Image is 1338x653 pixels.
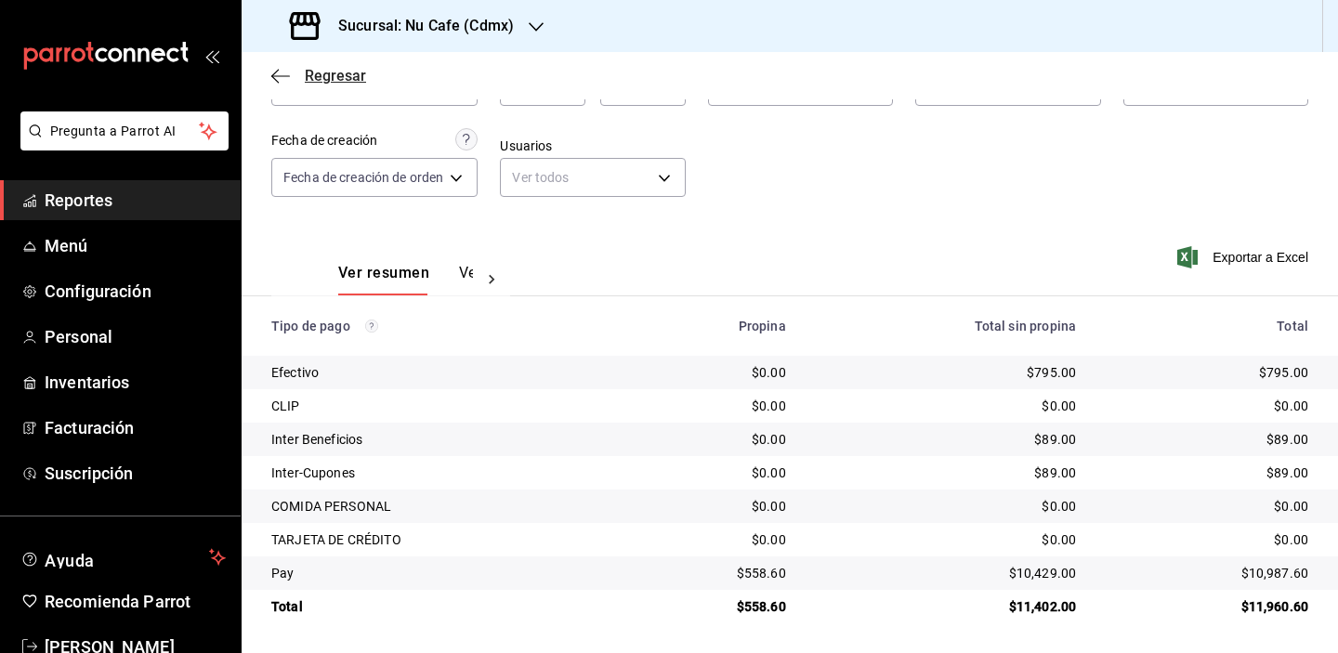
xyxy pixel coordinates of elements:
[641,597,786,616] div: $558.60
[816,464,1076,482] div: $89.00
[641,564,786,582] div: $558.60
[305,67,366,85] span: Regresar
[338,264,473,295] div: navigation tabs
[1106,397,1308,415] div: $0.00
[816,497,1076,516] div: $0.00
[45,546,202,568] span: Ayuda
[271,530,611,549] div: TARJETA DE CRÉDITO
[1106,530,1308,549] div: $0.00
[1106,363,1308,382] div: $795.00
[50,122,200,141] span: Pregunta a Parrot AI
[1106,497,1308,516] div: $0.00
[641,530,786,549] div: $0.00
[271,319,611,333] div: Tipo de pago
[45,589,226,614] span: Recomienda Parrot
[45,188,226,213] span: Reportes
[1106,597,1308,616] div: $11,960.60
[1106,564,1308,582] div: $10,987.60
[271,397,611,415] div: CLIP
[338,264,429,295] button: Ver resumen
[816,564,1076,582] div: $10,429.00
[1106,430,1308,449] div: $89.00
[271,497,611,516] div: COMIDA PERSONAL
[816,363,1076,382] div: $795.00
[641,397,786,415] div: $0.00
[45,233,226,258] span: Menú
[816,397,1076,415] div: $0.00
[1106,464,1308,482] div: $89.00
[45,324,226,349] span: Personal
[271,597,611,616] div: Total
[1181,246,1308,268] button: Exportar a Excel
[500,139,685,152] label: Usuarios
[271,464,611,482] div: Inter-Cupones
[271,131,377,150] div: Fecha de creación
[45,370,226,395] span: Inventarios
[271,430,611,449] div: Inter Beneficios
[641,497,786,516] div: $0.00
[500,158,685,197] div: Ver todos
[271,67,366,85] button: Regresar
[816,597,1076,616] div: $11,402.00
[323,15,514,37] h3: Sucursal: Nu Cafe (Cdmx)
[816,430,1076,449] div: $89.00
[271,363,611,382] div: Efectivo
[459,264,529,295] button: Ver pagos
[20,111,229,150] button: Pregunta a Parrot AI
[816,530,1076,549] div: $0.00
[365,320,378,333] svg: Los pagos realizados con Pay y otras terminales son montos brutos.
[816,319,1076,333] div: Total sin propina
[271,564,611,582] div: Pay
[283,168,443,187] span: Fecha de creación de orden
[204,48,219,63] button: open_drawer_menu
[641,430,786,449] div: $0.00
[13,135,229,154] a: Pregunta a Parrot AI
[641,319,786,333] div: Propina
[45,279,226,304] span: Configuración
[1106,319,1308,333] div: Total
[45,415,226,440] span: Facturación
[45,461,226,486] span: Suscripción
[641,464,786,482] div: $0.00
[641,363,786,382] div: $0.00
